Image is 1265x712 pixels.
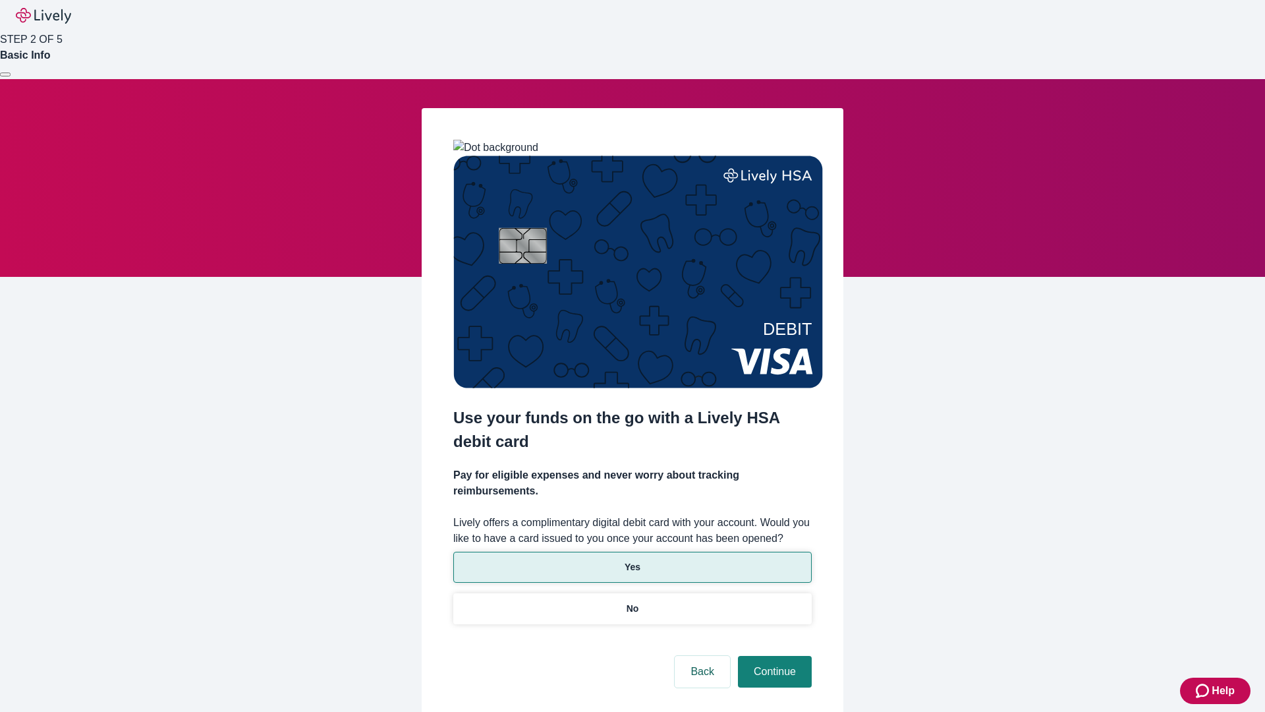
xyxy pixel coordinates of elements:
[453,552,812,583] button: Yes
[1180,678,1251,704] button: Zendesk support iconHelp
[738,656,812,688] button: Continue
[453,406,812,454] h2: Use your funds on the go with a Lively HSA debit card
[1212,683,1235,699] span: Help
[1196,683,1212,699] svg: Zendesk support icon
[627,602,639,616] p: No
[675,656,730,688] button: Back
[16,8,71,24] img: Lively
[453,467,812,499] h4: Pay for eligible expenses and never worry about tracking reimbursements.
[625,560,640,574] p: Yes
[453,515,812,547] label: Lively offers a complimentary digital debit card with your account. Would you like to have a card...
[453,140,538,156] img: Dot background
[453,156,823,388] img: Debit card
[453,593,812,624] button: No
